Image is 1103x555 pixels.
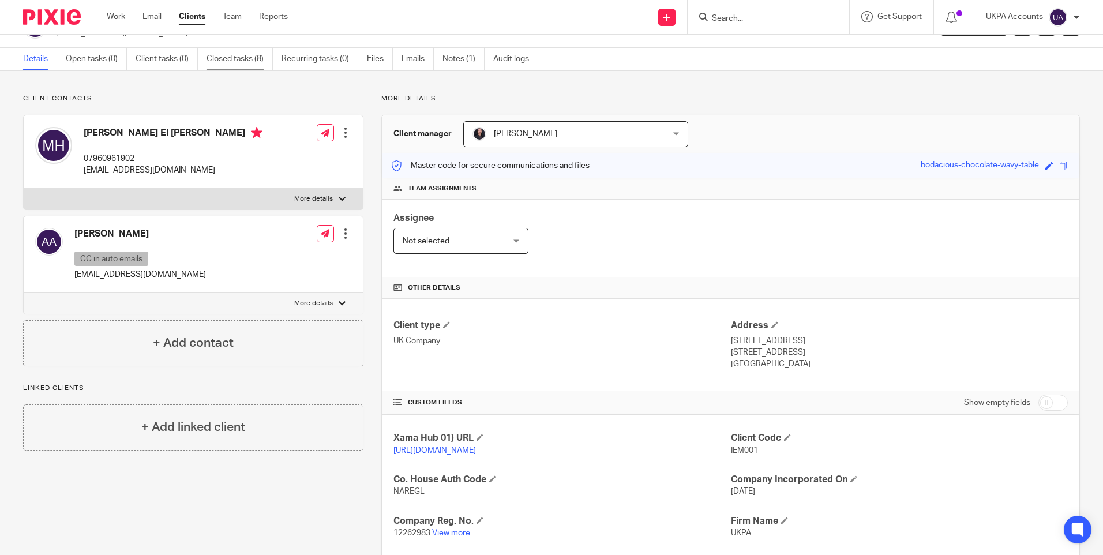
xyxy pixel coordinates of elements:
[731,335,1068,347] p: [STREET_ADDRESS]
[402,48,434,70] a: Emails
[731,529,751,537] span: UKPA
[23,48,57,70] a: Details
[84,164,262,176] p: [EMAIL_ADDRESS][DOMAIN_NAME]
[84,153,262,164] p: 07960961902
[153,334,234,352] h4: + Add contact
[986,11,1043,22] p: UKPA Accounts
[731,358,1068,370] p: [GEOGRAPHIC_DATA]
[23,94,363,103] p: Client contacts
[23,9,81,25] img: Pixie
[393,474,730,486] h4: Co. House Auth Code
[223,11,242,22] a: Team
[731,447,758,455] span: IEM001
[964,397,1030,408] label: Show empty fields
[367,48,393,70] a: Files
[393,213,434,223] span: Assignee
[294,194,333,204] p: More details
[731,487,755,496] span: [DATE]
[432,529,470,537] a: View more
[731,432,1068,444] h4: Client Code
[403,237,449,245] span: Not selected
[408,184,477,193] span: Team assignments
[393,320,730,332] h4: Client type
[393,398,730,407] h4: CUSTOM FIELDS
[207,48,273,70] a: Closed tasks (8)
[494,130,557,138] span: [PERSON_NAME]
[74,228,206,240] h4: [PERSON_NAME]
[259,11,288,22] a: Reports
[393,432,730,444] h4: Xama Hub 01) URL
[35,228,63,256] img: svg%3E
[493,48,538,70] a: Audit logs
[731,320,1068,332] h4: Address
[179,11,205,22] a: Clients
[393,128,452,140] h3: Client manager
[107,11,125,22] a: Work
[74,269,206,280] p: [EMAIL_ADDRESS][DOMAIN_NAME]
[294,299,333,308] p: More details
[391,160,590,171] p: Master code for secure communications and files
[136,48,198,70] a: Client tasks (0)
[282,48,358,70] a: Recurring tasks (0)
[251,127,262,138] i: Primary
[393,335,730,347] p: UK Company
[35,127,72,164] img: svg%3E
[877,13,922,21] span: Get Support
[711,14,815,24] input: Search
[731,474,1068,486] h4: Company Incorporated On
[393,529,430,537] span: 12262983
[84,127,262,141] h4: [PERSON_NAME] El [PERSON_NAME]
[731,515,1068,527] h4: Firm Name
[381,94,1080,103] p: More details
[141,418,245,436] h4: + Add linked client
[393,487,425,496] span: NAREGL
[442,48,485,70] a: Notes (1)
[472,127,486,141] img: MicrosoftTeams-image.jfif
[1049,8,1067,27] img: svg%3E
[393,447,476,455] a: [URL][DOMAIN_NAME]
[393,515,730,527] h4: Company Reg. No.
[408,283,460,292] span: Other details
[142,11,162,22] a: Email
[23,384,363,393] p: Linked clients
[66,48,127,70] a: Open tasks (0)
[74,252,148,266] p: CC in auto emails
[731,347,1068,358] p: [STREET_ADDRESS]
[921,159,1039,172] div: bodacious-chocolate-wavy-table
